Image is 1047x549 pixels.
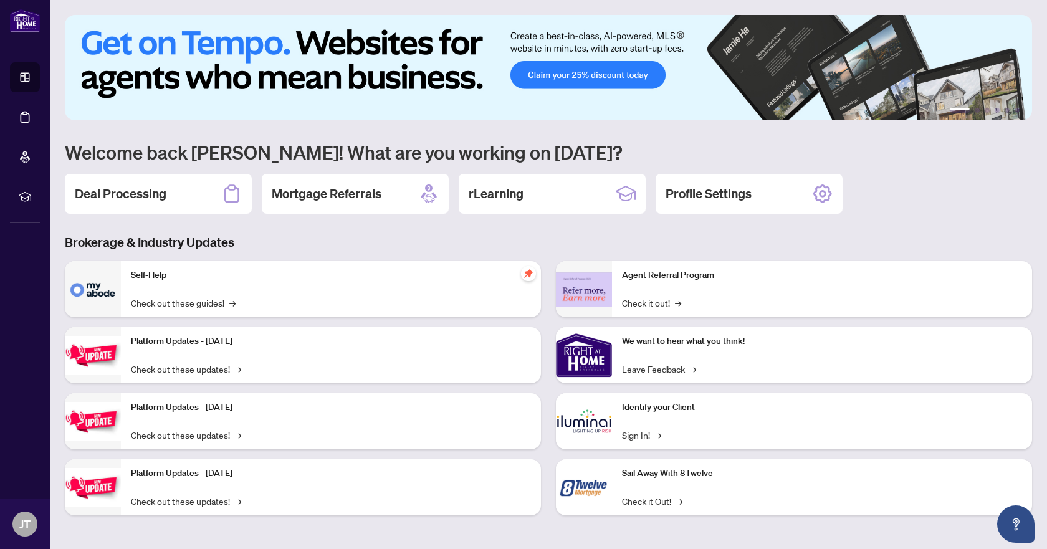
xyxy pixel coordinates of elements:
[995,108,1000,113] button: 4
[622,269,1022,282] p: Agent Referral Program
[65,261,121,317] img: Self-Help
[235,494,241,508] span: →
[131,296,236,310] a: Check out these guides!→
[950,108,970,113] button: 1
[229,296,236,310] span: →
[131,428,241,442] a: Check out these updates!→
[131,362,241,376] a: Check out these updates!→
[676,494,682,508] span: →
[556,272,612,307] img: Agent Referral Program
[131,335,531,348] p: Platform Updates - [DATE]
[622,296,681,310] a: Check it out!→
[622,467,1022,480] p: Sail Away With 8Twelve
[622,494,682,508] a: Check it Out!→
[131,494,241,508] a: Check out these updates!→
[19,515,31,533] span: JT
[1015,108,1020,113] button: 6
[272,185,381,203] h2: Mortgage Referrals
[235,362,241,376] span: →
[556,393,612,449] img: Identify your Client
[556,459,612,515] img: Sail Away With 8Twelve
[521,266,536,281] span: pushpin
[690,362,696,376] span: →
[131,467,531,480] p: Platform Updates - [DATE]
[235,428,241,442] span: →
[131,401,531,414] p: Platform Updates - [DATE]
[65,140,1032,164] h1: Welcome back [PERSON_NAME]! What are you working on [DATE]?
[622,335,1022,348] p: We want to hear what you think!
[65,402,121,441] img: Platform Updates - July 8, 2025
[622,401,1022,414] p: Identify your Client
[666,185,752,203] h2: Profile Settings
[622,428,661,442] a: Sign In!→
[65,336,121,375] img: Platform Updates - July 21, 2025
[469,185,523,203] h2: rLearning
[975,108,980,113] button: 2
[65,234,1032,251] h3: Brokerage & Industry Updates
[131,269,531,282] p: Self-Help
[985,108,990,113] button: 3
[65,468,121,507] img: Platform Updates - June 23, 2025
[655,428,661,442] span: →
[65,15,1032,120] img: Slide 0
[75,185,166,203] h2: Deal Processing
[10,9,40,32] img: logo
[997,505,1035,543] button: Open asap
[1005,108,1010,113] button: 5
[675,296,681,310] span: →
[556,327,612,383] img: We want to hear what you think!
[622,362,696,376] a: Leave Feedback→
